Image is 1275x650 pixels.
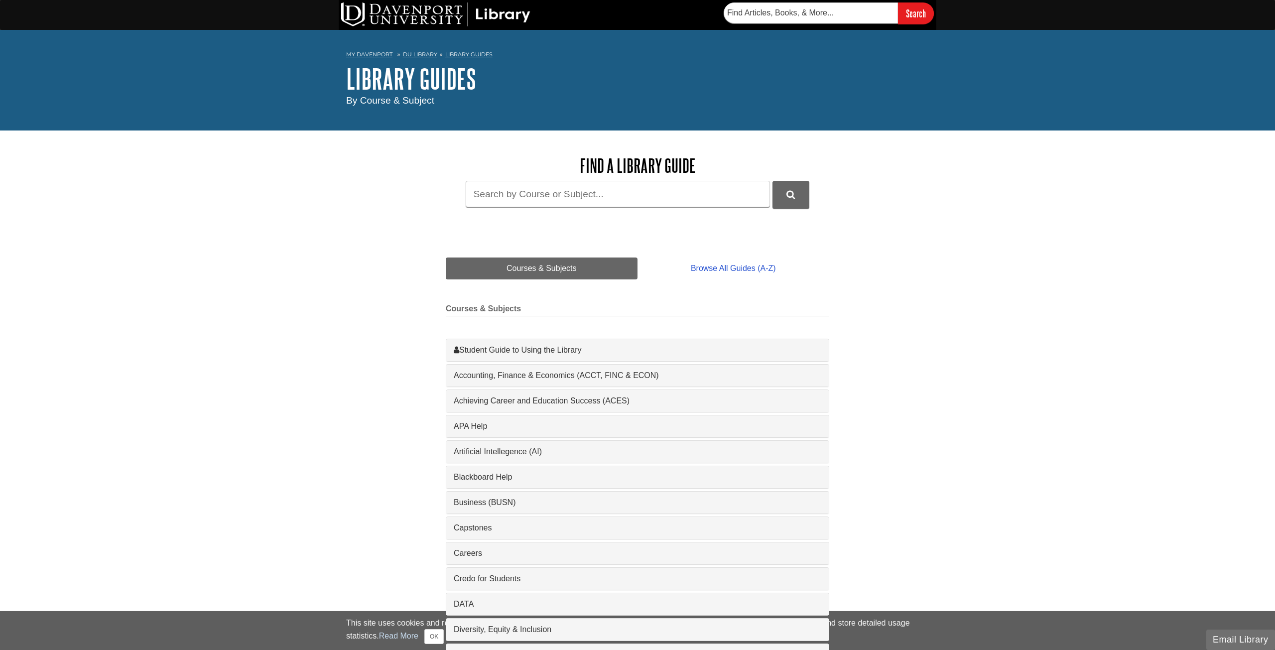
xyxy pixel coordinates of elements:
[446,155,829,176] h2: Find a Library Guide
[454,446,821,458] a: Artificial Intellegence (AI)
[403,51,437,58] a: DU Library
[724,2,898,23] input: Find Articles, Books, & More...
[445,51,493,58] a: Library Guides
[454,344,821,356] a: Student Guide to Using the Library
[724,2,934,24] form: Searches DU Library's articles, books, and more
[446,258,637,279] a: Courses & Subjects
[341,2,530,26] img: DU Library
[454,624,821,636] a: Diversity, Equity & Inclusion
[454,370,821,382] a: Accounting, Finance & Economics (ACCT, FINC & ECON)
[379,632,418,640] a: Read More
[1206,630,1275,650] button: Email Library
[454,395,821,407] a: Achieving Career and Education Success (ACES)
[446,304,829,316] h2: Courses & Subjects
[454,547,821,559] a: Careers
[454,598,821,610] a: DATA
[424,629,444,644] button: Close
[637,258,829,279] a: Browse All Guides (A-Z)
[346,94,929,108] div: By Course & Subject
[454,497,821,509] a: Business (BUSN)
[346,50,392,59] a: My Davenport
[454,573,821,585] a: Credo for Students
[786,190,795,199] i: Search Library Guides
[346,48,929,64] nav: breadcrumb
[454,522,821,534] a: Capstones
[466,181,770,207] input: Search by Course or Subject...
[454,420,821,432] a: APA Help
[346,64,929,94] h1: Library Guides
[454,471,821,483] a: Blackboard Help
[898,2,934,24] input: Search
[346,617,929,644] div: This site uses cookies and records your IP address for usage statistics. Additionally, we use Goo...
